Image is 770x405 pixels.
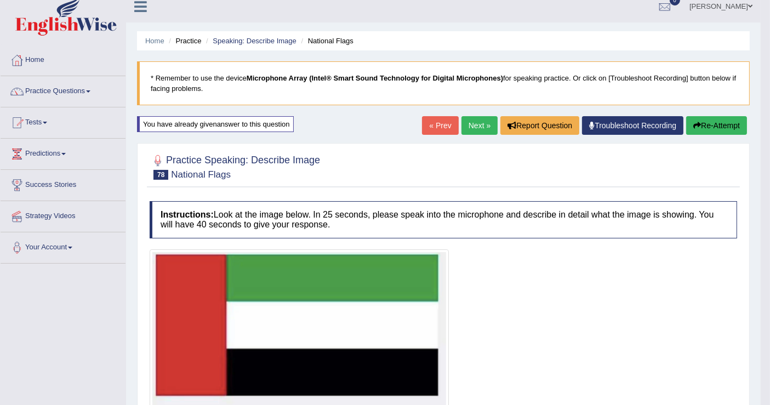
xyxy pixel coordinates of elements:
blockquote: * Remember to use the device for speaking practice. Or click on [Troubleshoot Recording] button b... [137,61,750,105]
a: Next » [461,116,498,135]
small: National Flags [171,169,231,180]
li: National Flags [298,36,353,46]
a: Your Account [1,232,126,260]
a: Practice Questions [1,76,126,104]
a: Tests [1,107,126,135]
a: Home [1,45,126,72]
b: Instructions: [161,210,214,219]
a: Predictions [1,139,126,166]
a: « Prev [422,116,458,135]
li: Practice [166,36,201,46]
div: You have already given answer to this question [137,116,294,132]
a: Home [145,37,164,45]
h2: Practice Speaking: Describe Image [150,152,320,180]
b: Microphone Array (Intel® Smart Sound Technology for Digital Microphones) [247,74,503,82]
a: Success Stories [1,170,126,197]
button: Re-Attempt [686,116,747,135]
a: Speaking: Describe Image [213,37,296,45]
a: Strategy Videos [1,201,126,229]
h4: Look at the image below. In 25 seconds, please speak into the microphone and describe in detail w... [150,201,737,238]
span: 78 [153,170,168,180]
a: Troubleshoot Recording [582,116,683,135]
button: Report Question [500,116,579,135]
